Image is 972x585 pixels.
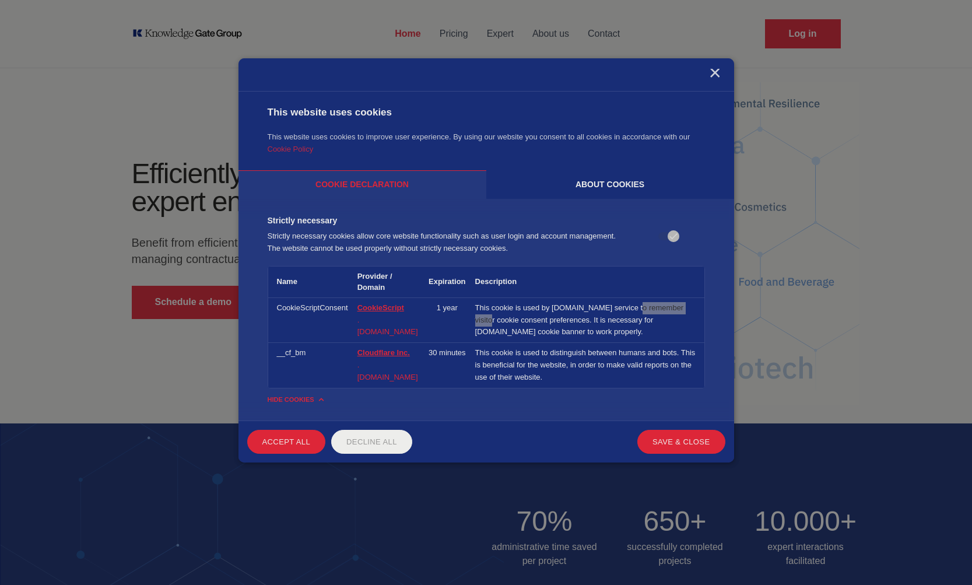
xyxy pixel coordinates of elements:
[353,343,424,388] td: .[DOMAIN_NAME]
[268,215,627,226] div: Strictly necessary
[238,58,734,462] div: Close This website uses cookies This website uses cookies to improve user experience. By using ou...
[247,430,326,454] div: Accept all
[486,170,734,199] div: About cookies
[268,132,690,141] span: This website uses cookies to improve user experience. By using our website you consent to all coo...
[353,297,424,342] td: .[DOMAIN_NAME]
[471,297,704,342] td: This cookie is used by [DOMAIN_NAME] service to remember visitor cookie consent preferences. It i...
[424,297,471,342] td: 1 year
[268,230,627,258] div: Strictly necessary cookies allow core website functionality such as user login and account manage...
[357,303,404,312] a: CookieScript
[268,297,353,342] td: CookieScriptConsent
[424,267,471,297] th: Expiration
[471,267,704,297] th: Description
[268,343,353,388] td: __cf_bm
[238,170,486,199] div: Cookie declaration
[268,145,314,153] a: Cookie Policy
[268,267,353,297] th: Name
[268,394,314,405] span: Hide cookies
[357,348,410,357] a: Cloudflare Inc.
[331,430,412,454] div: Decline all
[353,267,424,297] th: Provider / Domain
[268,106,705,119] div: This website uses cookies
[637,430,725,454] div: Save & Close
[471,343,704,388] td: This cookie is used to distinguish between humans and bots. This is beneficial for the website, i...
[424,343,471,388] td: 30 minutes
[709,69,720,79] div: Close
[914,529,972,585] iframe: Chat Widget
